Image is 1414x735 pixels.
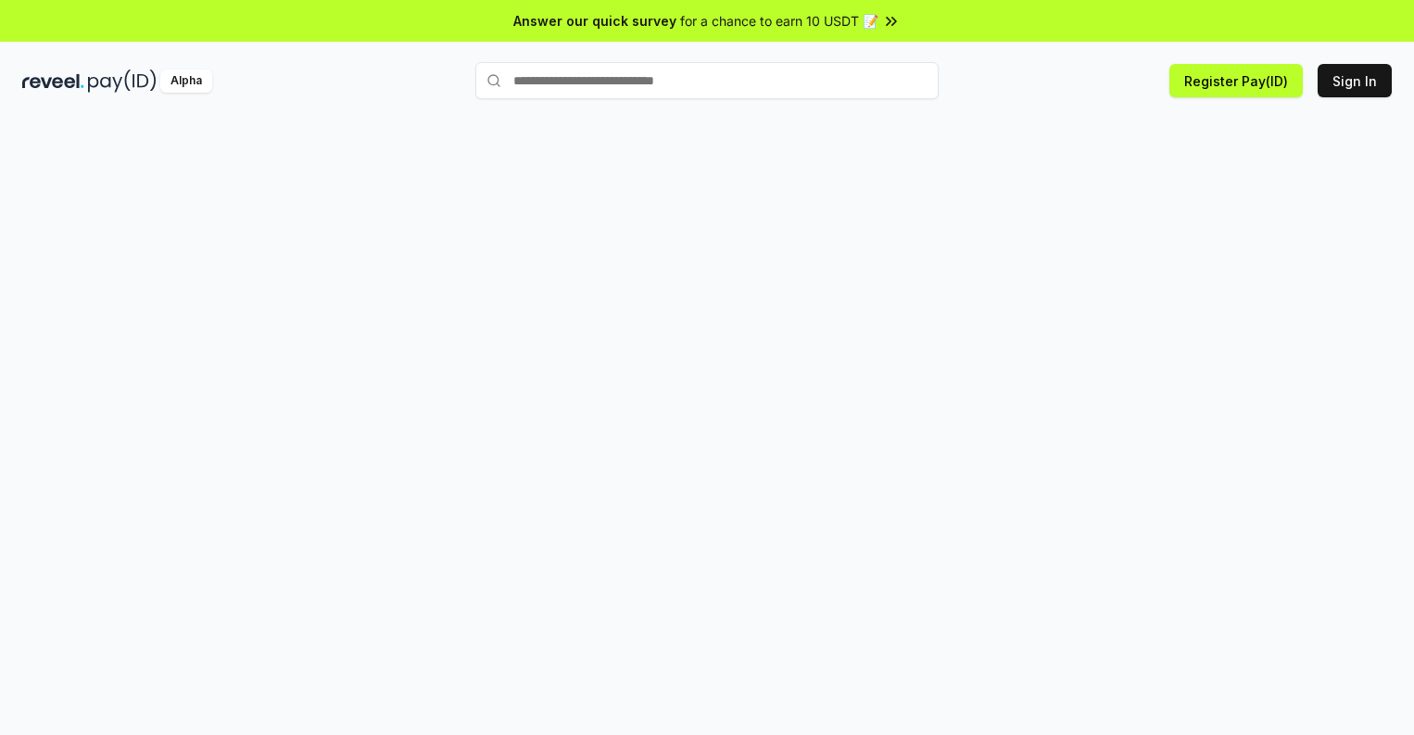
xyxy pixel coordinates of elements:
[1169,64,1303,97] button: Register Pay(ID)
[160,70,212,93] div: Alpha
[22,70,84,93] img: reveel_dark
[513,11,676,31] span: Answer our quick survey
[1318,64,1392,97] button: Sign In
[88,70,157,93] img: pay_id
[680,11,878,31] span: for a chance to earn 10 USDT 📝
